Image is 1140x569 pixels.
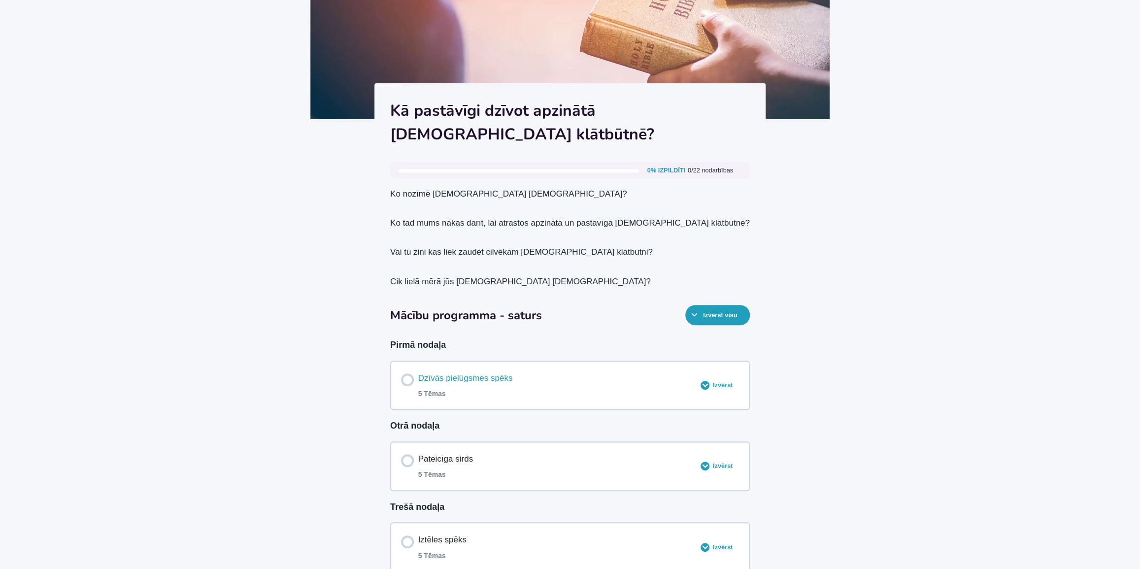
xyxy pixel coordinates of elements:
span: 5 Tēmas [418,390,446,398]
a: Dzīvās pielūgsmes spēks 5 Tēmas [401,371,695,400]
span: Izvērst [709,462,739,470]
h1: Kā pastāvīgi dzīvot apzinātā [DEMOGRAPHIC_DATA] klātbūtnē? [390,99,750,146]
a: Pateicīga sirds 5 Tēmas [401,452,695,480]
div: Pateicīga sirds [418,452,473,480]
div: 0/22 nodarbības [688,167,733,174]
span: Izvērst [709,543,739,551]
div: 0% izpildīti [647,167,685,174]
div: Dzīvās pielūgsmes spēks [418,371,513,400]
div: Otrā nodaļa [390,419,750,433]
div: Trešā nodaļa [390,500,750,514]
p: Vai tu zini kas liek zaudēt cilvēkam [DEMOGRAPHIC_DATA] klātbūtni? [390,245,750,259]
span: 5 Tēmas [418,470,446,478]
span: 5 Tēmas [418,552,446,560]
h2: Mācību programma - saturs [390,306,542,324]
div: Pirmā nodaļa [390,338,750,352]
p: Ko nozīmē [DEMOGRAPHIC_DATA] [DEMOGRAPHIC_DATA]? [390,187,750,201]
p: Ko tad mums nākas darīt, lai atrastos apzinātā un pastāvīgā [DEMOGRAPHIC_DATA] klātbūtnē? [390,216,750,230]
a: Iztēles spēks 5 Tēmas [401,533,695,561]
p: Cik lielā mērā jūs [DEMOGRAPHIC_DATA] [DEMOGRAPHIC_DATA]? [390,275,750,288]
div: Iztēles spēks [418,533,467,561]
span: Izvērst [709,381,739,389]
span: Izvērst visu [697,311,743,319]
